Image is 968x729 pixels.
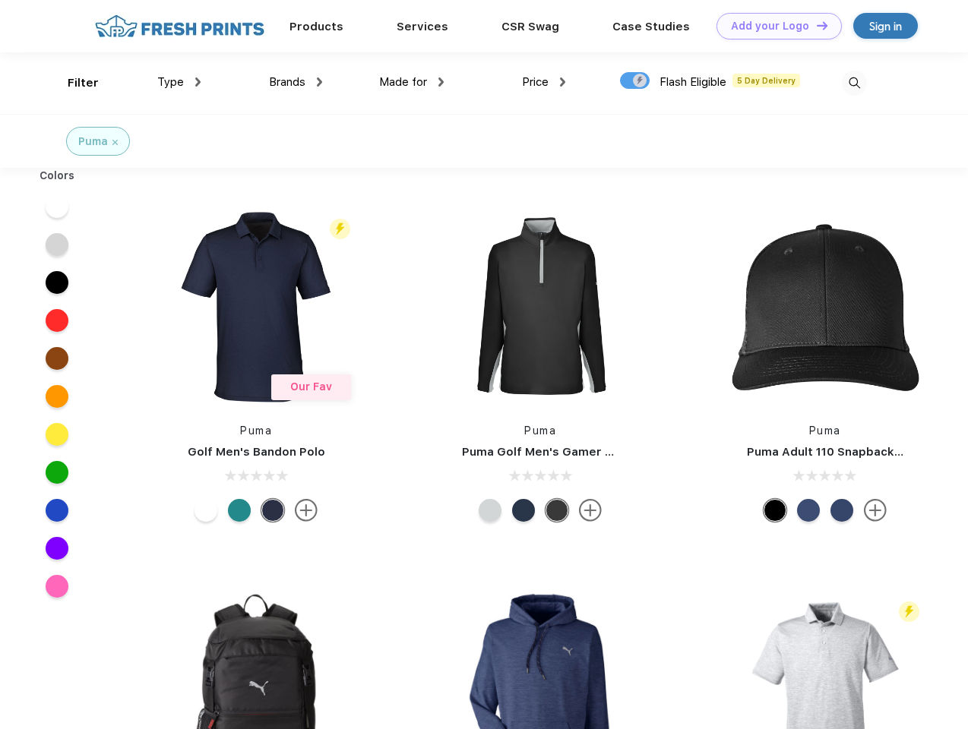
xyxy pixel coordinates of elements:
[112,140,118,145] img: filter_cancel.svg
[830,499,853,522] div: Peacoat with Qut Shd
[869,17,902,35] div: Sign in
[764,499,786,522] div: Pma Blk Pma Blk
[439,206,641,408] img: func=resize&h=266
[90,13,269,39] img: fo%20logo%202.webp
[317,77,322,87] img: dropdown.png
[579,499,602,522] img: more.svg
[842,71,867,96] img: desktop_search.svg
[188,445,325,459] a: Golf Men's Bandon Polo
[290,380,332,393] span: Our Fav
[438,77,444,87] img: dropdown.png
[78,134,108,150] div: Puma
[724,206,926,408] img: func=resize&h=266
[28,168,87,184] div: Colors
[240,424,272,437] a: Puma
[195,77,201,87] img: dropdown.png
[524,424,556,437] a: Puma
[660,75,726,89] span: Flash Eligible
[809,424,841,437] a: Puma
[261,499,284,522] div: Navy Blazer
[379,75,427,89] span: Made for
[155,206,357,408] img: func=resize&h=266
[546,499,568,522] div: Puma Black
[397,20,448,33] a: Services
[512,499,535,522] div: Navy Blazer
[864,499,887,522] img: more.svg
[522,75,549,89] span: Price
[269,75,305,89] span: Brands
[853,13,918,39] a: Sign in
[462,445,702,459] a: Puma Golf Men's Gamer Golf Quarter-Zip
[330,219,350,239] img: flash_active_toggle.svg
[68,74,99,92] div: Filter
[228,499,251,522] div: Green Lagoon
[731,20,809,33] div: Add your Logo
[501,20,559,33] a: CSR Swag
[479,499,501,522] div: High Rise
[157,75,184,89] span: Type
[295,499,318,522] img: more.svg
[797,499,820,522] div: Peacoat Qut Shd
[560,77,565,87] img: dropdown.png
[289,20,343,33] a: Products
[195,499,217,522] div: Bright White
[899,601,919,622] img: flash_active_toggle.svg
[732,74,800,87] span: 5 Day Delivery
[817,21,827,30] img: DT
